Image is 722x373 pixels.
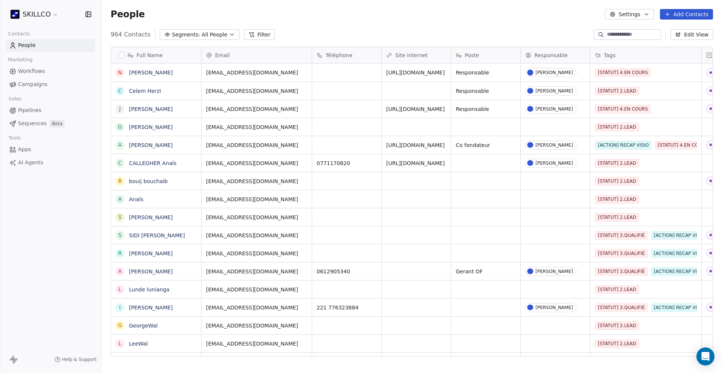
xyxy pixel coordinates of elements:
[382,47,451,63] div: Site internet
[206,105,307,113] span: [EMAIL_ADDRESS][DOMAIN_NAME]
[202,47,312,63] div: Email
[535,143,573,148] div: [PERSON_NAME]
[129,106,173,112] a: [PERSON_NAME]
[118,159,122,167] div: C
[6,143,95,156] a: Apps
[129,160,176,166] a: CALLEGHER Anaïs
[18,159,43,167] span: AI Agents
[595,267,648,276] span: [STATUT] 3.QUALIFIÉ
[595,249,648,258] span: [STATUT] 3.QUALIFIÉ
[62,356,97,362] span: Help & Support
[535,305,573,310] div: [PERSON_NAME]
[23,9,51,19] span: SKILLCO
[206,214,307,221] span: [EMAIL_ADDRESS][DOMAIN_NAME]
[206,304,307,311] span: [EMAIL_ADDRESS][DOMAIN_NAME]
[129,341,148,347] a: LeeWal
[118,285,121,293] div: L
[118,177,122,185] div: b
[111,30,150,39] span: 964 Contacts
[595,105,651,114] span: [STATUT] 4.EN COURS
[50,120,65,127] span: Beta
[119,303,121,311] div: I
[118,321,122,329] div: G
[111,47,201,63] div: Full Name
[18,146,31,153] span: Apps
[206,177,307,185] span: [EMAIL_ADDRESS][DOMAIN_NAME]
[118,69,122,77] div: N
[5,28,33,39] span: Contacts
[595,159,639,168] span: [STATUT] 2.LEAD
[456,87,516,95] span: Responsable
[595,86,639,96] span: [STATUT] 2.LEAD
[5,93,25,105] span: Sales
[535,88,573,94] div: [PERSON_NAME]
[595,231,648,240] span: [STATUT] 3.QUALIFIÉ
[206,87,307,95] span: [EMAIL_ADDRESS][DOMAIN_NAME]
[18,80,47,88] span: Campaigns
[456,268,516,275] span: Gerant OF
[6,104,95,117] a: Pipelines
[6,117,95,130] a: SequencesBeta
[18,106,41,114] span: Pipelines
[6,78,95,91] a: Campaigns
[172,31,200,39] span: Segments:
[137,52,163,59] span: Full Name
[206,322,307,329] span: [EMAIL_ADDRESS][DOMAIN_NAME]
[595,141,652,150] span: [ACTION] RECAP VISIO
[535,161,573,166] div: [PERSON_NAME]
[595,303,648,312] span: [STATUT] 3.QUALIFIÉ
[521,47,590,63] div: Responsable
[18,120,47,127] span: Sequences
[206,196,307,203] span: [EMAIL_ADDRESS][DOMAIN_NAME]
[118,231,122,239] div: S
[244,29,275,40] button: Filter
[206,340,307,347] span: [EMAIL_ADDRESS][DOMAIN_NAME]
[670,29,713,40] button: Edit View
[317,159,377,167] span: 0771170820
[386,106,445,112] a: [URL][DOMAIN_NAME]
[206,268,307,275] span: [EMAIL_ADDRESS][DOMAIN_NAME]
[206,286,307,293] span: [EMAIL_ADDRESS][DOMAIN_NAME]
[129,305,173,311] a: [PERSON_NAME]
[595,285,639,294] span: [STATUT] 2.LEAD
[595,177,639,186] span: [STATUT] 2.LEAD
[655,141,711,150] span: [STATUT] 4.EN COURS
[535,70,573,75] div: [PERSON_NAME]
[595,321,639,330] span: [STATUT] 2.LEAD
[5,54,36,65] span: Marketing
[534,52,568,59] span: Responsable
[696,347,714,365] div: Open Intercom Messenger
[456,69,516,76] span: Responsable
[129,178,168,184] a: bouij bouchaib
[595,339,639,348] span: [STATUT] 2.LEAD
[206,123,307,131] span: [EMAIL_ADDRESS][DOMAIN_NAME]
[456,105,516,113] span: Responsable
[206,159,307,167] span: [EMAIL_ADDRESS][DOMAIN_NAME]
[129,124,173,130] a: [PERSON_NAME]
[129,268,173,274] a: [PERSON_NAME]
[326,52,352,59] span: Téléphone
[535,106,573,112] div: [PERSON_NAME]
[451,47,520,63] div: Poste
[386,70,445,76] a: [URL][DOMAIN_NAME]
[119,105,121,113] div: J
[129,323,158,329] a: GeorgeWal
[55,356,97,362] a: Help & Support
[206,232,307,239] span: [EMAIL_ADDRESS][DOMAIN_NAME]
[129,196,143,202] a: Anaïs
[6,65,95,77] a: Workflows
[18,67,45,75] span: Workflows
[605,9,654,20] button: Settings
[129,232,185,238] a: SIDI [PERSON_NAME]
[651,267,708,276] span: [ACTION] RECAP VISIO
[118,213,122,221] div: S
[206,141,307,149] span: [EMAIL_ADDRESS][DOMAIN_NAME]
[590,47,701,63] div: Tags
[465,52,479,59] span: Poste
[118,340,121,347] div: L
[215,52,230,59] span: Email
[129,142,173,148] a: [PERSON_NAME]
[651,303,708,312] span: [ACTION] RECAP VISIO
[118,195,122,203] div: A
[18,41,36,49] span: People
